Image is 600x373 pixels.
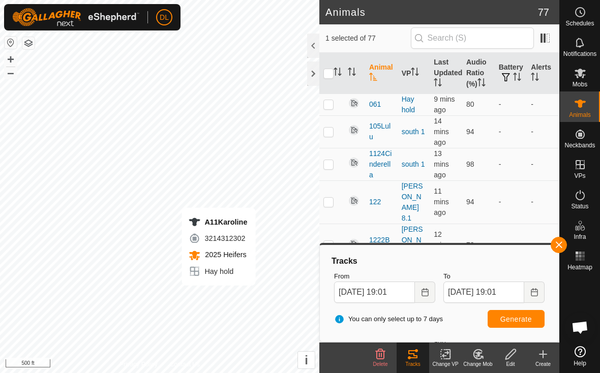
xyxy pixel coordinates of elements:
span: Notifications [563,51,596,57]
label: From [334,271,435,282]
th: Animal [365,53,398,94]
td: - [527,94,559,115]
div: Hay hold [188,265,247,277]
span: 77 [538,5,549,20]
img: returning off [348,195,360,207]
span: 14 Oct 2025 at 6:51 pm [434,230,449,260]
div: A11Karoline [188,216,247,228]
span: Delete [373,361,388,367]
span: 80 [466,100,474,108]
a: south 1 [402,160,425,168]
span: 14 Oct 2025 at 6:50 pm [434,149,449,179]
span: 78 [466,241,474,249]
button: i [298,352,315,368]
span: Status [571,203,588,209]
button: Choose Date [415,282,435,303]
td: - [527,224,559,267]
th: VP [398,53,430,94]
td: - [495,180,527,224]
p-sorticon: Activate to sort [434,80,442,88]
span: Heatmap [567,264,592,270]
a: south 1 [402,128,425,136]
input: Search (S) [411,27,534,49]
span: 105Lulu [369,121,394,142]
td: - [495,224,527,267]
span: Infra [574,234,586,240]
th: Alerts [527,53,559,94]
p-sorticon: Activate to sort [513,74,521,82]
th: Last Updated [430,53,462,94]
span: 14 Oct 2025 at 6:55 pm [434,95,455,114]
a: [PERSON_NAME] 8.1 [402,225,423,265]
span: i [305,353,308,367]
span: 98 [466,160,474,168]
p-sorticon: Activate to sort [477,80,486,88]
a: Privacy Policy [119,360,158,369]
button: – [5,67,17,79]
span: 14 Oct 2025 at 6:50 pm [434,117,449,146]
span: 1222Bonnie [369,235,394,256]
a: Help [560,342,600,370]
span: Animals [569,112,591,118]
div: Change VP [429,360,462,368]
button: + [5,53,17,66]
td: - [527,180,559,224]
a: Contact Us [170,360,200,369]
div: Edit [494,360,527,368]
a: [PERSON_NAME] 8.1 [402,182,423,222]
button: Map Layers [22,37,35,49]
button: Generate [488,310,545,328]
p-sorticon: Activate to sort [411,69,419,77]
label: To [443,271,545,282]
span: 2025 Heifers [202,251,246,259]
div: Open chat [565,312,595,343]
td: - [527,148,559,180]
p-sorticon: Activate to sort [334,69,342,77]
span: Schedules [565,20,594,26]
div: Tracks [330,255,549,267]
td: - [527,115,559,148]
span: 14 Oct 2025 at 6:53 pm [434,187,449,216]
div: 3214312302 [188,232,247,244]
div: Tracks [397,360,429,368]
span: 94 [466,128,474,136]
div: Change Mob [462,360,494,368]
th: Audio Ratio (%) [462,53,495,94]
span: You can only select up to 7 days [334,314,443,324]
span: 1124Cinderella [369,148,394,180]
p-sorticon: Activate to sort [369,74,377,82]
img: returning off [348,238,360,250]
span: Mobs [573,81,587,87]
img: returning off [348,157,360,169]
img: returning off [348,97,360,109]
span: 122 [369,197,381,207]
span: 061 [369,99,381,110]
h2: Animals [325,6,538,18]
td: - [495,94,527,115]
button: Reset Map [5,37,17,49]
img: Gallagher Logo [12,8,139,26]
span: VPs [574,173,585,179]
p-sorticon: Activate to sort [531,74,539,82]
td: - [495,148,527,180]
div: Create [527,360,559,368]
span: Neckbands [564,142,595,148]
span: 94 [466,198,474,206]
p-sorticon: Activate to sort [348,69,356,77]
th: Battery [495,53,527,94]
a: Hay hold [402,95,415,114]
span: Generate [500,315,532,323]
span: Help [574,360,586,366]
span: DL [160,12,169,23]
span: 1 selected of 77 [325,33,411,44]
img: returning off [348,124,360,136]
td: - [495,115,527,148]
button: Choose Date [524,282,545,303]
